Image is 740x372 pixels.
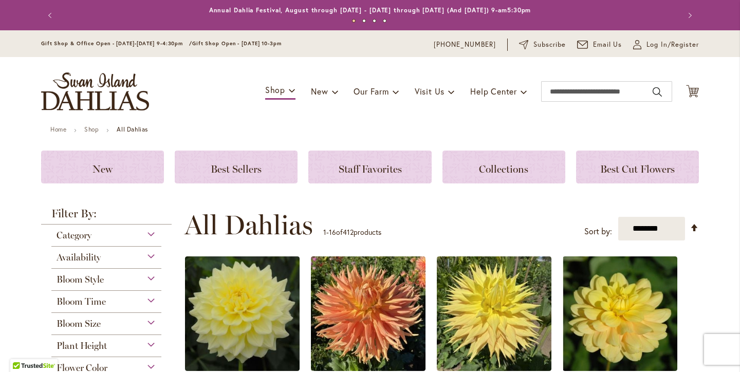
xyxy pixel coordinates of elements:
span: Bloom Style [57,274,104,285]
span: Plant Height [57,340,107,351]
strong: Filter By: [41,208,172,225]
span: Collections [479,163,528,175]
a: Collections [442,151,565,183]
span: Our Farm [354,86,388,97]
span: Bloom Time [57,296,106,307]
button: Previous [41,5,62,26]
span: Category [57,230,91,241]
button: 3 of 4 [373,19,376,23]
span: New [92,163,113,175]
span: Best Sellers [211,163,262,175]
a: Email Us [577,40,622,50]
a: Annual Dahlia Festival, August through [DATE] - [DATE] through [DATE] (And [DATE]) 9-am5:30pm [209,6,531,14]
button: 1 of 4 [352,19,356,23]
button: 4 of 4 [383,19,386,23]
span: 16 [329,227,336,237]
img: A-Peeling [185,256,300,371]
span: 1 [323,227,326,237]
iframe: Launch Accessibility Center [8,336,36,364]
a: Best Cut Flowers [576,151,699,183]
a: Shop [84,125,99,133]
button: Next [678,5,699,26]
a: New [41,151,164,183]
a: Home [50,125,66,133]
img: AC Jeri [437,256,551,371]
span: Gift Shop Open - [DATE] 10-3pm [192,40,282,47]
a: Log In/Register [633,40,699,50]
strong: All Dahlias [117,125,148,133]
span: Gift Shop & Office Open - [DATE]-[DATE] 9-4:30pm / [41,40,192,47]
span: Log In/Register [646,40,699,50]
span: Staff Favorites [339,163,402,175]
span: Best Cut Flowers [600,163,675,175]
span: New [311,86,328,97]
a: Staff Favorites [308,151,431,183]
span: Visit Us [415,86,445,97]
span: Help Center [470,86,517,97]
a: store logo [41,72,149,110]
a: [PHONE_NUMBER] [434,40,496,50]
img: AHOY MATEY [563,256,677,371]
span: Availability [57,252,101,263]
span: 412 [343,227,354,237]
button: 2 of 4 [362,19,366,23]
span: Subscribe [533,40,566,50]
span: Email Us [593,40,622,50]
img: AC BEN [311,256,425,371]
label: Sort by: [584,222,612,241]
a: Subscribe [519,40,566,50]
span: Shop [265,84,285,95]
span: Bloom Size [57,318,101,329]
p: - of products [323,224,381,240]
span: All Dahlias [184,210,313,240]
a: Best Sellers [175,151,298,183]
